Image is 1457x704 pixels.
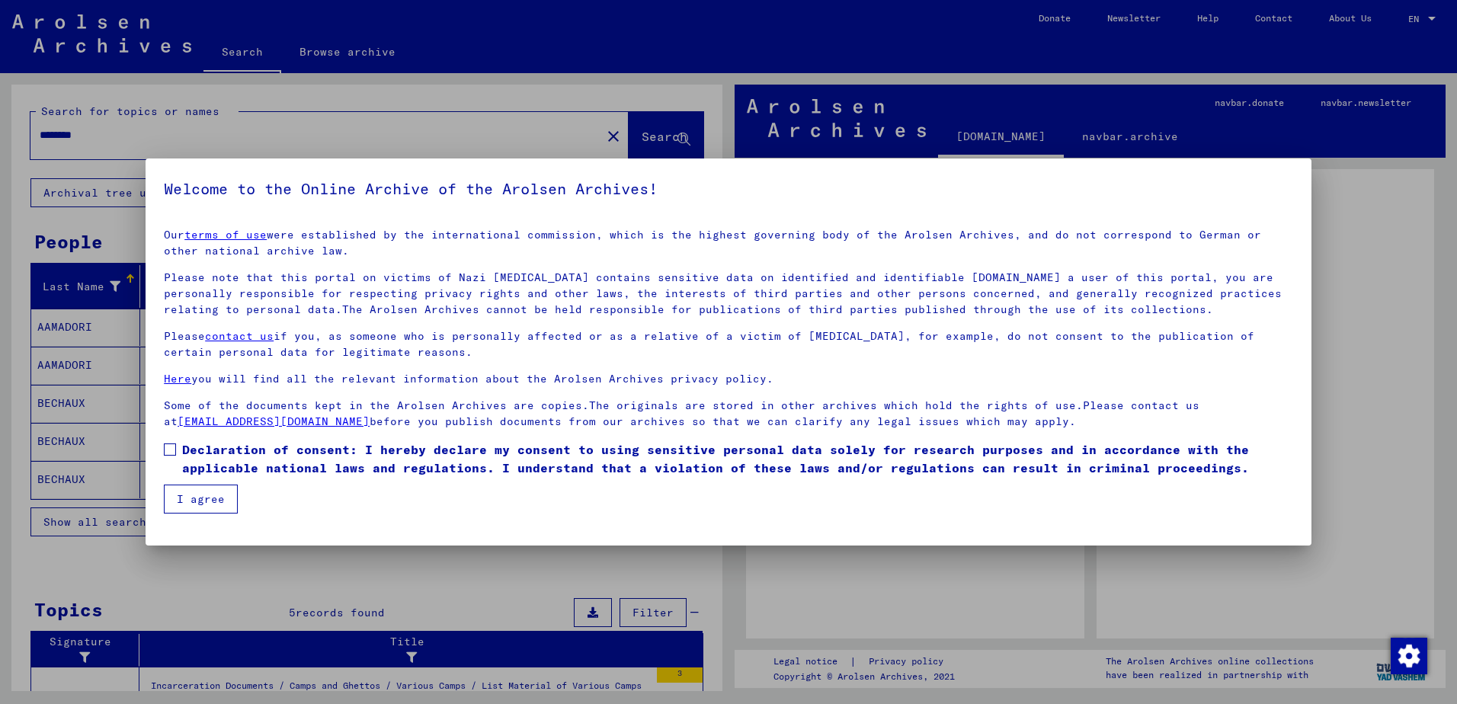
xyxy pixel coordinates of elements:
[182,440,1293,477] span: Declaration of consent: I hereby declare my consent to using sensitive personal data solely for r...
[164,371,1293,387] p: you will find all the relevant information about the Arolsen Archives privacy policy.
[164,328,1293,360] p: Please if you, as someone who is personally affected or as a relative of a victim of [MEDICAL_DAT...
[184,228,267,242] a: terms of use
[164,485,238,514] button: I agree
[164,372,191,386] a: Here
[205,329,274,343] a: contact us
[178,414,370,428] a: [EMAIL_ADDRESS][DOMAIN_NAME]
[1391,638,1427,674] img: Change consent
[164,227,1293,259] p: Our were established by the international commission, which is the highest governing body of the ...
[164,270,1293,318] p: Please note that this portal on victims of Nazi [MEDICAL_DATA] contains sensitive data on identif...
[164,177,1293,201] h5: Welcome to the Online Archive of the Arolsen Archives!
[1390,637,1427,674] div: Change consent
[164,398,1293,430] p: Some of the documents kept in the Arolsen Archives are copies.The originals are stored in other a...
